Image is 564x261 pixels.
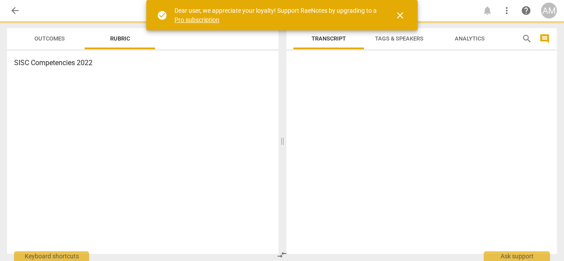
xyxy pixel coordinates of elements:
[484,251,550,261] div: Ask support
[110,35,130,42] span: Rubric
[501,5,512,16] span: more_vert
[34,35,65,42] span: Outcomes
[14,58,271,68] h3: SISC Competencies 2022
[390,5,411,26] button: Close
[14,251,89,261] div: Keyboard shortcuts
[10,5,20,16] span: arrow_back
[455,35,485,42] span: Analytics
[174,16,219,23] a: Pro subscription
[174,6,379,24] div: Dear user, we appreciate your loyalty! Support RaeNotes by upgrading to a
[312,35,346,42] span: Transcript
[395,10,405,21] span: close
[521,5,531,16] span: help
[520,32,534,46] button: Search
[277,250,287,260] span: compare_arrows
[522,33,532,44] span: search
[157,10,167,21] span: check_circle
[538,32,552,46] button: Show/Hide comments
[375,35,423,42] span: Tags & Speakers
[539,33,550,44] span: comment
[541,3,557,18] button: AM
[518,3,534,18] a: Help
